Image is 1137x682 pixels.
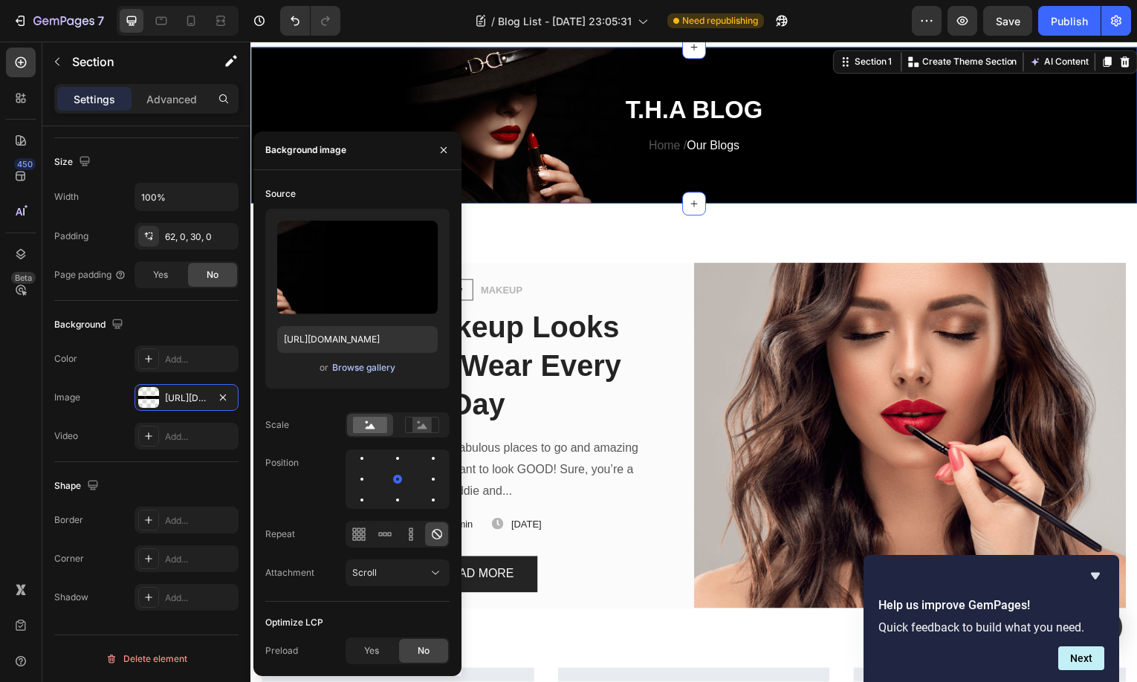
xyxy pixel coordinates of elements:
p: Section [72,53,194,71]
p: Advanced [146,91,197,107]
button: Browse gallery [331,360,396,375]
div: Beta [11,272,36,284]
div: Source [265,187,296,201]
div: Add... [165,430,235,444]
p: [DATE] [262,478,292,493]
input: https://example.com/image.jpg [277,326,438,353]
div: Delete element [106,650,187,668]
button: Hide survey [1086,567,1104,585]
input: Auto [135,184,238,210]
div: Position [265,456,299,470]
div: Undo/Redo [280,6,340,36]
div: Add... [165,353,235,366]
p: Quick feedback to build what you need. [878,620,1104,634]
button: AI Content [780,12,846,30]
img: preview-image [277,221,438,314]
span: / [491,13,495,29]
div: Padding [54,230,88,243]
span: Yes [153,268,168,282]
iframe: Design area [250,42,1137,682]
h2: Help us improve GemPages! [878,597,1104,614]
span: Our Blogs [438,98,491,111]
div: Scale [265,418,289,432]
button: Scroll [346,559,450,586]
div: Add... [165,553,235,566]
div: Video [54,429,78,443]
p: Let’s be honest: you have fabulous places to go and amazing people to see…and you want to look GO... [56,399,401,463]
div: Background image [265,143,346,157]
div: Corner [54,552,84,565]
p: 7 [97,12,104,30]
span: No [418,644,430,657]
div: Add... [165,591,235,605]
span: Need republishing [682,14,758,27]
div: Preload [265,644,298,657]
div: 62, 0, 30, 0 [165,230,235,244]
div: Color [54,352,77,366]
p: MAKEUP [231,243,273,258]
div: 450 [14,158,36,170]
div: Attachment [265,566,314,579]
div: Page padding [54,268,126,282]
div: Size [54,152,94,172]
div: Repeat [265,527,295,541]
span: Blog List - [DATE] 23:05:31 [498,13,632,29]
div: READ MORE [192,525,265,547]
div: Publish [1051,13,1088,29]
div: Section 1 [604,14,648,27]
div: Background [54,315,126,335]
span: Scroll [352,567,377,578]
div: Help us improve GemPages! [878,567,1104,670]
p: Create Theme Section [676,14,771,27]
p: Settings [74,91,115,107]
button: Publish [1038,6,1101,36]
div: Browse gallery [332,361,395,374]
div: Border [54,513,83,527]
span: or [320,359,328,377]
button: Next question [1058,646,1104,670]
div: [URL][DOMAIN_NAME] [165,392,208,405]
div: Shape [54,476,102,496]
span: Yes [364,644,379,657]
div: Add... [165,514,235,527]
div: Shadow [54,591,88,604]
div: Optimize LCP [265,616,323,629]
p: By Admin [183,478,224,493]
button: READ MORE [169,518,288,554]
span: No [207,268,218,282]
div: Width [54,190,79,204]
button: Delete element [54,647,239,671]
img: Alt Image [446,223,881,571]
p: Easy Makeup Looks You Can Wear Every Day [56,268,401,384]
button: Save [983,6,1032,36]
button: 7 [6,6,111,36]
p: New [193,243,213,258]
span: Save [996,15,1020,27]
div: Image [54,391,80,404]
